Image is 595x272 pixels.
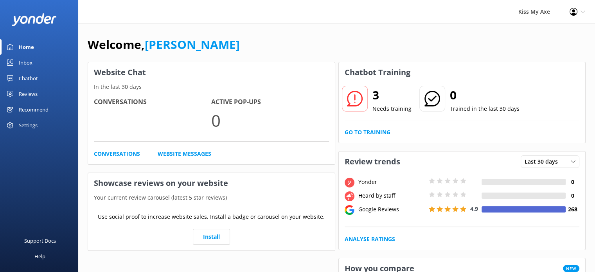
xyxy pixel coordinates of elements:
p: Needs training [372,104,412,113]
a: Analyse Ratings [345,235,395,243]
h4: 268 [566,205,579,214]
p: Use social proof to increase website sales. Install a badge or carousel on your website. [98,213,325,221]
img: yonder-white-logo.png [12,13,57,26]
h4: Conversations [94,97,211,107]
span: 4.9 [470,205,478,213]
div: Support Docs [24,233,56,249]
div: Settings [19,117,38,133]
div: Help [34,249,45,264]
a: Install [193,229,230,245]
a: Go to Training [345,128,390,137]
a: Conversations [94,150,140,158]
div: Yonder [356,178,427,186]
p: In the last 30 days [88,83,335,91]
div: Google Reviews [356,205,427,214]
a: [PERSON_NAME] [145,36,240,52]
div: Heard by staff [356,191,427,200]
div: Inbox [19,55,32,70]
div: Home [19,39,34,55]
span: Last 30 days [525,157,563,166]
h4: 0 [566,178,579,186]
span: New [563,265,579,272]
p: Your current review carousel (latest 5 star reviews) [88,193,335,202]
div: Recommend [19,102,49,117]
h4: Active Pop-ups [211,97,329,107]
a: Website Messages [158,150,211,158]
h2: 0 [450,86,520,104]
p: 0 [211,107,329,133]
h3: Website Chat [88,62,335,83]
h3: Showcase reviews on your website [88,173,335,193]
div: Reviews [19,86,38,102]
h3: Review trends [339,151,406,172]
div: Chatbot [19,70,38,86]
h1: Welcome, [88,35,240,54]
p: Trained in the last 30 days [450,104,520,113]
h4: 0 [566,191,579,200]
h2: 3 [372,86,412,104]
h3: Chatbot Training [339,62,416,83]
